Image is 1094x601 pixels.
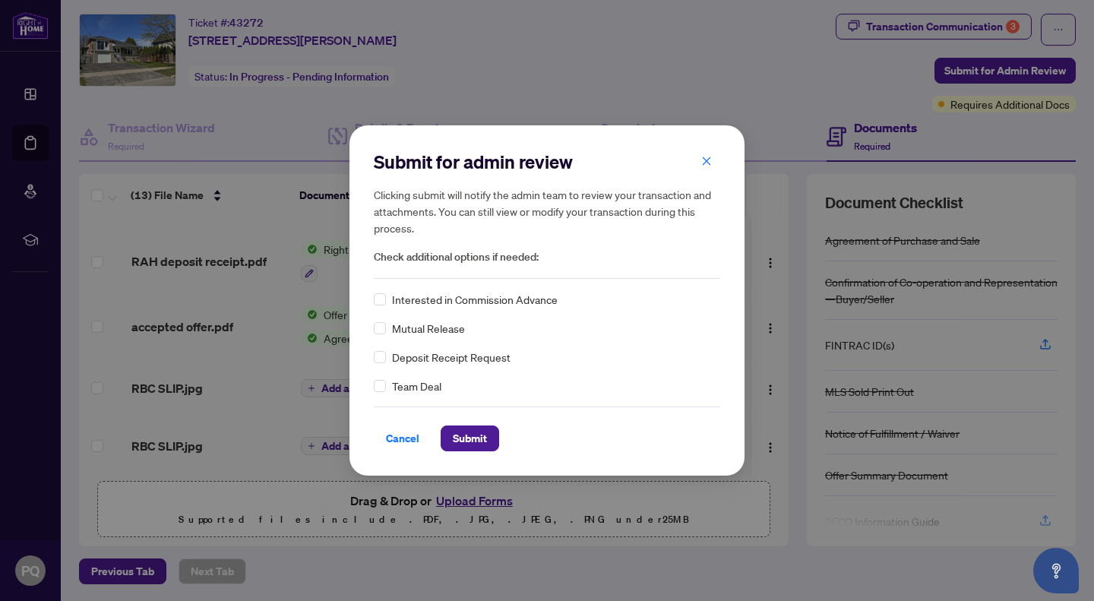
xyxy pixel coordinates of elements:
[392,291,558,308] span: Interested in Commission Advance
[374,248,720,266] span: Check additional options if needed:
[374,150,720,174] h2: Submit for admin review
[392,349,511,365] span: Deposit Receipt Request
[701,156,712,166] span: close
[374,425,432,451] button: Cancel
[392,378,441,394] span: Team Deal
[441,425,499,451] button: Submit
[386,426,419,451] span: Cancel
[1033,548,1079,593] button: Open asap
[374,186,720,236] h5: Clicking submit will notify the admin team to review your transaction and attachments. You can st...
[453,426,487,451] span: Submit
[392,320,465,337] span: Mutual Release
